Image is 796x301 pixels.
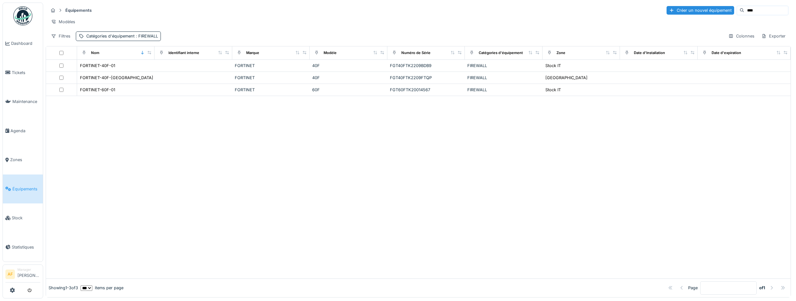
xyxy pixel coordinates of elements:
[634,50,665,56] div: Date d'Installation
[3,145,43,174] a: Zones
[3,116,43,146] a: Agenda
[80,63,115,69] div: FORTINET-40F-01
[467,63,540,69] div: FIREWALL
[667,6,734,15] div: Créer un nouvel équipement
[712,50,741,56] div: Date d'expiration
[312,87,385,93] div: 60F
[556,50,565,56] div: Zone
[390,75,462,81] div: FGT40FTK2209FTQP
[3,233,43,262] a: Statistiques
[312,75,385,81] div: 40F
[17,267,40,281] li: [PERSON_NAME]
[12,99,40,105] span: Maintenance
[12,215,40,221] span: Stock
[688,285,698,291] div: Page
[48,17,78,26] div: Modèles
[235,63,307,69] div: FORTINET
[3,174,43,204] a: Équipements
[467,75,540,81] div: FIREWALL
[17,267,40,272] div: Manager
[80,87,115,93] div: FORTINET-60F-01
[5,267,40,283] a: AF Manager[PERSON_NAME]
[3,58,43,87] a: Tickets
[545,63,561,69] div: Stock IT
[545,87,561,93] div: Stock IT
[759,285,765,291] strong: of 1
[12,244,40,250] span: Statistiques
[3,203,43,233] a: Stock
[168,50,199,56] div: Identifiant interne
[3,87,43,116] a: Maintenance
[726,31,757,41] div: Colonnes
[81,285,123,291] div: items per page
[390,63,462,69] div: FGT40FTK2209BDB9
[246,50,259,56] div: Marque
[91,50,99,56] div: Nom
[5,270,15,279] li: AF
[759,31,788,41] div: Exporter
[135,34,158,38] span: : FIREWALL
[545,75,588,81] div: [GEOGRAPHIC_DATA]
[390,87,462,93] div: FGT60FTK20014567
[235,87,307,93] div: FORTINET
[10,128,40,134] span: Agenda
[10,157,40,163] span: Zones
[49,285,78,291] div: Showing 1 - 3 of 3
[235,75,307,81] div: FORTINET
[479,50,523,56] div: Catégories d'équipement
[3,29,43,58] a: Dashboard
[80,75,153,81] div: FORTINET-40F-[GEOGRAPHIC_DATA]
[86,33,158,39] div: Catégories d'équipement
[11,40,40,46] span: Dashboard
[12,70,40,76] span: Tickets
[63,7,94,13] strong: Équipements
[467,87,540,93] div: FIREWALL
[13,6,32,25] img: Badge_color-CXgf-gQk.svg
[401,50,431,56] div: Numéro de Série
[12,186,40,192] span: Équipements
[312,63,385,69] div: 40F
[324,50,337,56] div: Modèle
[48,31,73,41] div: Filtres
